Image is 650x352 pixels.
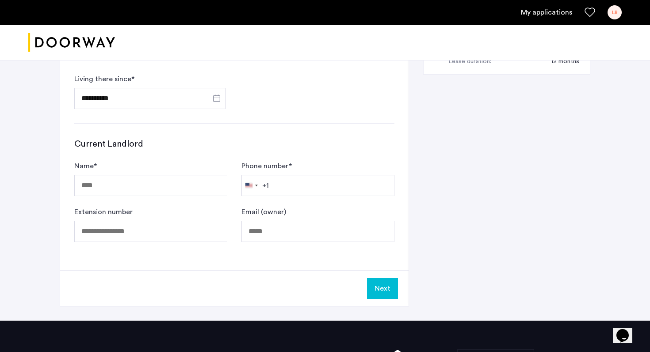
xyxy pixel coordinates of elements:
[542,57,579,67] div: 12 months
[28,26,115,59] a: Cazamio logo
[521,7,572,18] a: My application
[74,161,97,171] label: Name *
[448,57,491,67] div: Lease duration:
[585,7,595,18] a: Favorites
[242,175,269,196] button: Selected country
[74,74,134,84] label: Living there since *
[262,180,269,191] div: +1
[211,93,222,103] button: Open calendar
[74,207,133,217] label: Extension number
[613,317,641,343] iframe: chat widget
[367,278,398,299] button: Next
[608,5,622,19] div: LB
[241,207,286,217] label: Email (owner)
[241,161,292,171] label: Phone number *
[74,138,394,150] h3: Current Landlord
[28,26,115,59] img: logo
